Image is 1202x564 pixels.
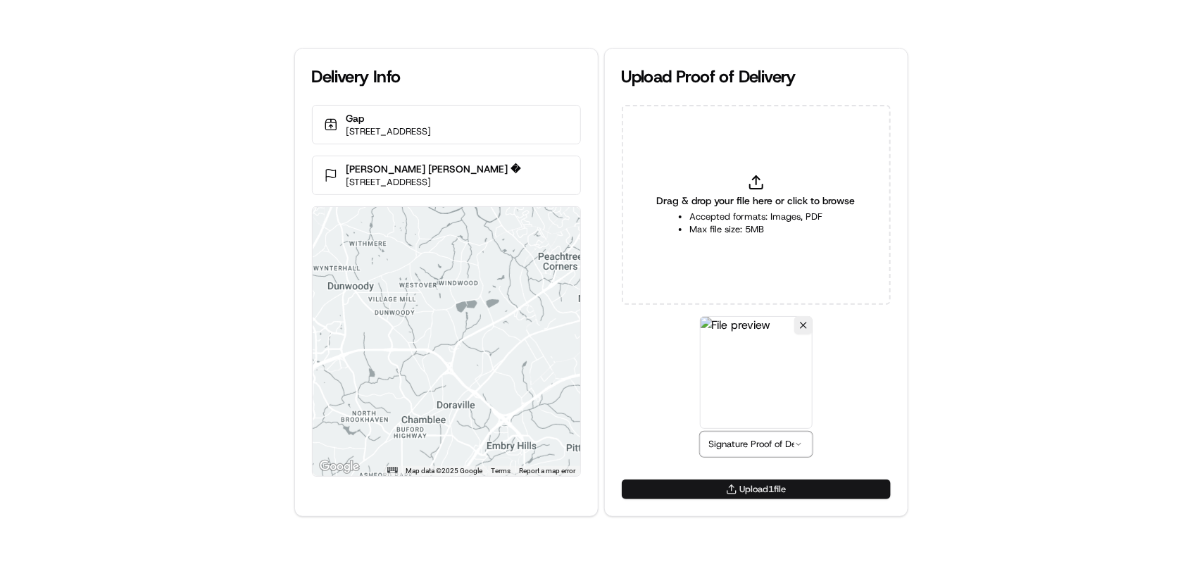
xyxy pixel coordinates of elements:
p: [STREET_ADDRESS] [346,125,432,138]
a: Open this area in Google Maps (opens a new window) [316,458,363,476]
p: [STREET_ADDRESS] [346,176,521,189]
span: Drag & drop your file here or click to browse [657,194,856,208]
div: Delivery Info [312,65,581,88]
li: Accepted formats: Images, PDF [689,211,822,223]
div: Upload Proof of Delivery [622,65,891,88]
span: Map data ©2025 Google [406,467,483,475]
button: Keyboard shortcuts [387,467,397,473]
p: [PERSON_NAME] [PERSON_NAME] � [346,162,521,176]
p: Gap [346,111,432,125]
li: Max file size: 5MB [689,223,822,236]
img: File preview [700,316,813,429]
img: Google [316,458,363,476]
button: Upload1file [622,480,891,499]
a: Report a map error [520,467,576,475]
a: Terms (opens in new tab) [492,467,511,475]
